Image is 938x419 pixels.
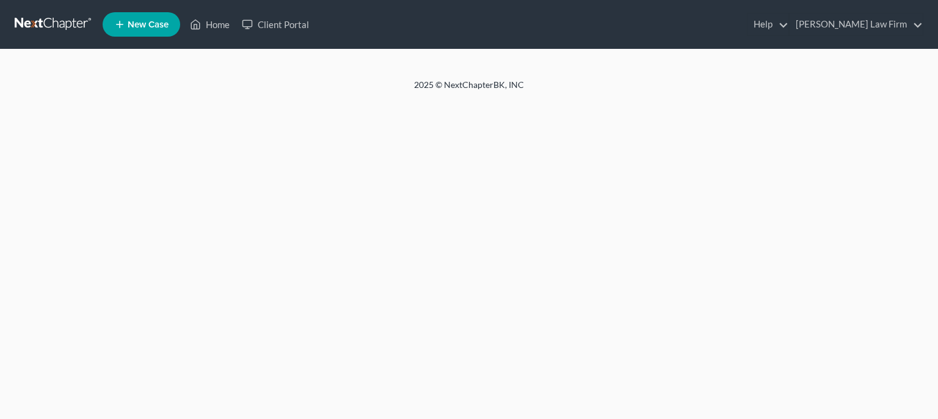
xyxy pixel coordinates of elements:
a: Client Portal [236,13,315,35]
new-legal-case-button: New Case [103,12,180,37]
a: Help [747,13,788,35]
div: 2025 © NextChapterBK, INC [121,79,817,101]
a: Home [184,13,236,35]
a: [PERSON_NAME] Law Firm [790,13,923,35]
